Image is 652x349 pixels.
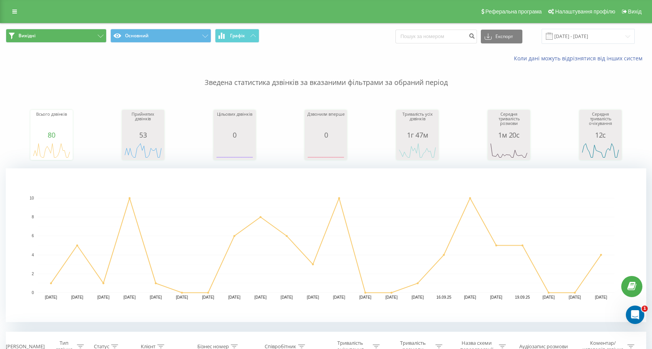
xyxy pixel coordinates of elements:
svg: A chart. [32,139,71,162]
text: [DATE] [202,295,214,299]
text: 19.09.25 [515,295,530,299]
text: [DATE] [123,295,136,299]
text: 0 [32,291,34,295]
button: Графік [215,29,259,43]
span: Вихідні [18,33,35,39]
button: Основний [110,29,211,43]
svg: A chart. [124,139,162,162]
text: [DATE] [490,295,502,299]
text: [DATE] [464,295,476,299]
div: Середня тривалість очікування [581,112,620,131]
div: 0 [307,131,345,139]
div: 12с [581,131,620,139]
text: [DATE] [281,295,293,299]
div: 53 [124,131,162,139]
button: Вихідні [6,29,107,43]
svg: A chart. [307,139,345,162]
text: [DATE] [228,295,240,299]
span: 1 [642,306,648,312]
text: [DATE] [45,295,57,299]
text: [DATE] [97,295,110,299]
div: Тривалість усіх дзвінків [398,112,437,131]
text: 8 [32,215,34,219]
text: [DATE] [359,295,372,299]
svg: A chart. [490,139,528,162]
text: [DATE] [543,295,555,299]
svg: A chart. [581,139,620,162]
text: [DATE] [412,295,424,299]
text: 6 [32,234,34,238]
text: 16.09.25 [436,295,451,299]
text: [DATE] [150,295,162,299]
text: 10 [30,196,34,200]
text: [DATE] [595,295,607,299]
text: [DATE] [569,295,581,299]
p: Зведена статистика дзвінків за вказаними фільтрами за обраний період [6,62,646,88]
span: Графік [230,33,245,38]
text: 4 [32,253,34,257]
input: Пошук за номером [395,30,477,43]
a: Коли дані можуть відрізнятися вiд інших систем [514,55,646,62]
div: Дзвонили вперше [307,112,345,131]
svg: A chart. [6,168,646,322]
div: Цільових дзвінків [215,112,254,131]
div: Всього дзвінків [32,112,71,131]
div: 0 [215,131,254,139]
button: Експорт [481,30,522,43]
svg: A chart. [215,139,254,162]
svg: A chart. [398,139,437,162]
text: [DATE] [333,295,345,299]
text: 2 [32,272,34,276]
div: 1г 47м [398,131,437,139]
text: [DATE] [71,295,83,299]
div: 1м 20с [490,131,528,139]
span: Реферальна програма [485,8,542,15]
span: Вихід [628,8,642,15]
div: Середня тривалість розмови [490,112,528,131]
text: [DATE] [307,295,319,299]
text: [DATE] [385,295,398,299]
text: [DATE] [176,295,188,299]
span: Налаштування профілю [555,8,615,15]
div: 80 [32,131,71,139]
iframe: Intercom live chat [626,306,644,324]
div: Прийнятих дзвінків [124,112,162,131]
text: [DATE] [255,295,267,299]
